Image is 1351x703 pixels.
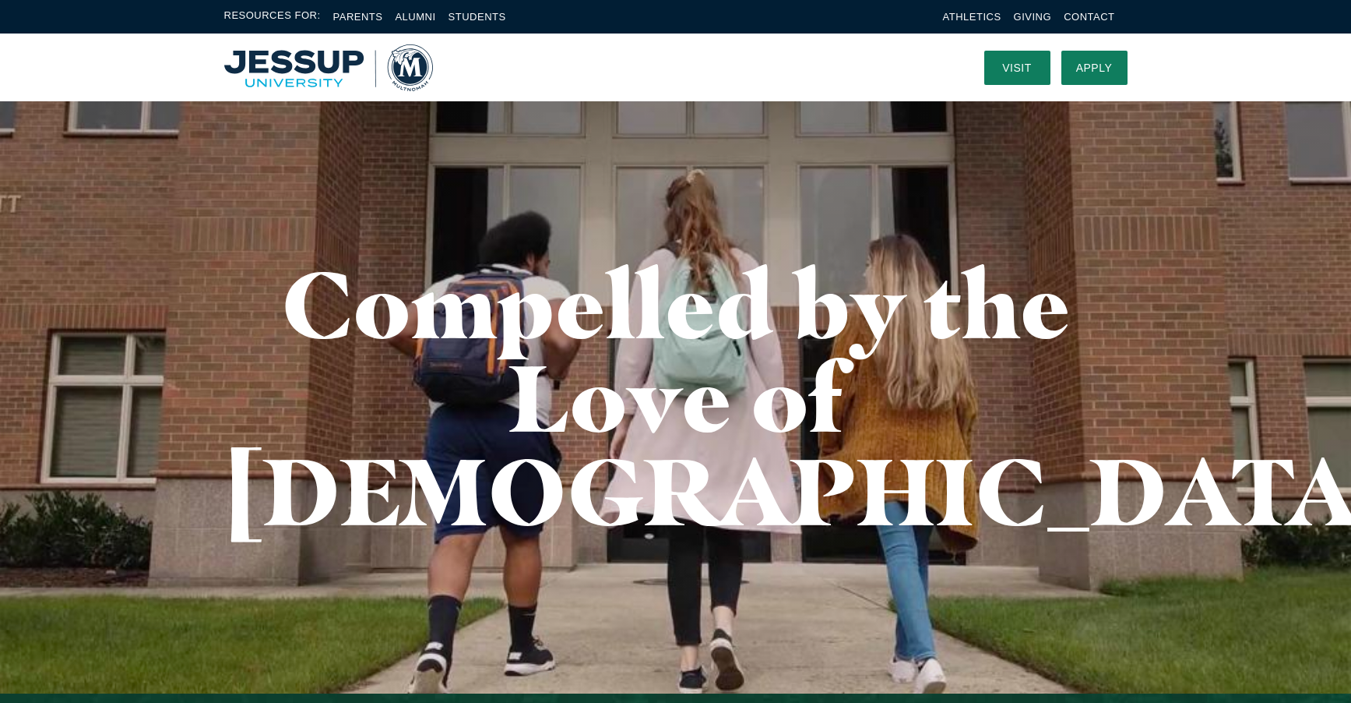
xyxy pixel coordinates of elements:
a: Apply [1061,51,1128,85]
a: Parents [333,11,383,23]
a: Contact [1064,11,1114,23]
a: Students [449,11,506,23]
a: Home [224,44,433,91]
a: Athletics [943,11,1001,23]
a: Giving [1014,11,1052,23]
span: Resources For: [224,8,321,26]
h1: Compelled by the Love of [DEMOGRAPHIC_DATA] [224,257,1128,538]
img: Multnomah University Logo [224,44,433,91]
a: Alumni [395,11,435,23]
a: Visit [984,51,1050,85]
